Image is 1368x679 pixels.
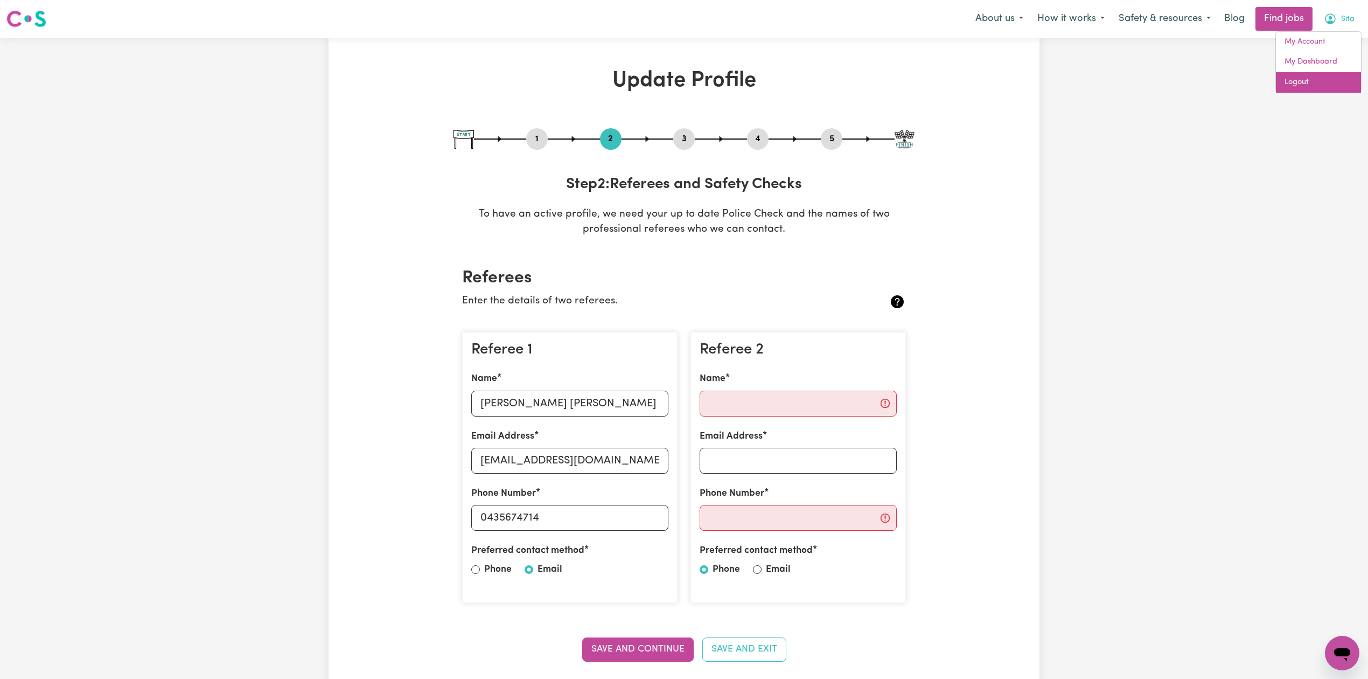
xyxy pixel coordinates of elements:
[453,68,915,94] h1: Update Profile
[453,176,915,194] h3: Step 2 : Referees and Safety Checks
[1276,52,1361,72] a: My Dashboard
[471,429,534,444] label: Email Address
[1218,7,1251,31] a: Blog
[747,132,769,146] button: Go to step 4
[1276,72,1361,93] a: Logout
[700,487,764,501] label: Phone Number
[700,372,725,386] label: Name
[1276,32,1361,52] a: My Account
[484,563,512,577] label: Phone
[1325,636,1359,670] iframe: Button to launch messaging window
[471,487,536,501] label: Phone Number
[600,132,622,146] button: Go to step 2
[702,638,786,661] button: Save and Exit
[700,429,763,444] label: Email Address
[821,132,842,146] button: Go to step 5
[471,341,668,359] h3: Referee 1
[713,563,740,577] label: Phone
[471,544,584,558] label: Preferred contact method
[1030,8,1112,30] button: How it works
[462,294,832,309] p: Enter the details of two referees.
[766,563,791,577] label: Email
[462,268,906,288] h2: Referees
[471,372,497,386] label: Name
[700,544,813,558] label: Preferred contact method
[1275,31,1362,93] div: My Account
[1255,7,1313,31] a: Find jobs
[6,6,46,31] a: Careseekers logo
[6,9,46,29] img: Careseekers logo
[1341,13,1355,25] span: Sita
[1112,8,1218,30] button: Safety & resources
[538,563,562,577] label: Email
[526,132,548,146] button: Go to step 1
[582,638,694,661] button: Save and Continue
[700,341,897,359] h3: Referee 2
[1317,8,1362,30] button: My Account
[453,207,915,238] p: To have an active profile, we need your up to date Police Check and the names of two professional...
[968,8,1030,30] button: About us
[673,132,695,146] button: Go to step 3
